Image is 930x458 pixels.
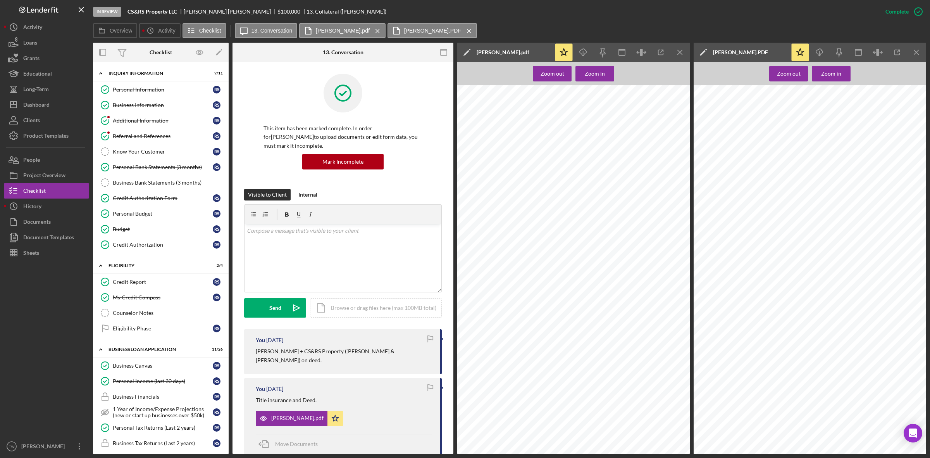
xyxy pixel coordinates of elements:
[23,152,40,169] div: People
[235,23,298,38] button: 13. Conversation
[213,163,220,171] div: R S
[4,199,89,214] a: History
[97,159,225,175] a: Personal Bank Statements (3 months)RS
[266,386,283,392] time: 2025-07-02 18:38
[183,23,226,38] button: Checklist
[269,298,281,318] div: Send
[4,81,89,97] button: Long-Term
[248,189,287,200] div: Visible to Client
[113,310,224,316] div: Counselor Notes
[4,97,89,112] a: Dashboard
[23,112,40,130] div: Clients
[244,189,291,200] button: Visible to Client
[113,226,213,232] div: Budget
[97,290,225,305] a: My Credit CompassRS
[213,194,220,202] div: R S
[4,128,89,143] button: Product Templates
[4,230,89,245] button: Document Templates
[110,28,132,34] label: Overview
[97,436,225,451] a: Business Tax Returns (Last 2 years)RS
[23,199,41,216] div: History
[271,415,324,421] div: [PERSON_NAME].pdf
[97,305,225,321] a: Counselor Notes
[184,9,277,15] div: [PERSON_NAME] [PERSON_NAME]
[213,117,220,124] div: R S
[213,393,220,401] div: R S
[263,124,422,150] p: This item has been marked complete. In order for [PERSON_NAME] to upload documents or edit form d...
[735,241,898,246] span: Enclosed please find your commitment for title insurance and our invoice with regard to
[213,377,220,385] div: R S
[213,225,220,233] div: R S
[4,112,89,128] button: Clients
[404,28,461,34] label: [PERSON_NAME].PDF
[788,143,838,148] span: [STREET_ADDRESS]
[113,133,213,139] div: Referral and References
[108,263,203,268] div: ELIGIBILITY
[244,298,306,318] button: Send
[904,424,922,442] div: Open Intercom Messenger
[4,214,89,230] button: Documents
[323,49,363,55] div: 13. Conversation
[213,294,220,301] div: R S
[4,66,89,81] button: Educational
[277,8,300,15] span: $100,000
[298,189,317,200] div: Internal
[213,210,220,218] div: R S
[256,386,265,392] div: You
[302,154,384,169] button: Mark Incomplete
[722,188,758,193] span: [PERSON_NAME]
[93,7,121,17] div: In Review
[4,152,89,168] button: People
[23,168,65,185] div: Project Overview
[23,19,42,37] div: Activity
[722,290,757,295] span: [PERSON_NAME]
[777,66,801,81] div: Zoom out
[722,231,769,235] span: Dear [PERSON_NAME]:
[113,425,213,431] div: Personal Tax Returns (Last 2 years)
[256,434,325,454] button: Move Documents
[4,245,89,261] a: Sheets
[97,389,225,404] a: Business FinancialsRS
[113,325,213,332] div: Eligibility Phase
[726,125,920,133] span: Cape [GEOGRAPHIC_DATA] Abstract and Title Co.,
[316,28,370,34] label: [PERSON_NAME].pdf
[23,183,46,200] div: Checklist
[213,439,220,447] div: R S
[97,144,225,159] a: Know Your CustomerRS
[722,193,765,198] span: 1301 N. Kingshighway
[97,237,225,252] a: Credit AuthorizationRS
[113,242,213,248] div: Credit Authorization
[97,420,225,436] a: Personal Tax Returns (Last 2 years)RS
[791,166,847,171] span: Fax [PHONE_NUMBER]
[4,19,89,35] button: Activity
[97,358,225,373] a: Business CanvasRS
[266,337,283,343] time: 2025-07-07 17:20
[213,362,220,370] div: R S
[4,35,89,50] button: Loans
[213,241,220,249] div: R S
[275,441,318,447] span: Move Documents
[213,278,220,286] div: R S
[541,66,564,81] div: Zoom out
[113,149,213,155] div: Know Your Customer
[23,128,69,145] div: Product Templates
[776,426,847,430] span: COMMITMENT FOR TITLE INSURANCE
[533,66,572,81] button: Zoom out
[4,50,89,66] button: Grants
[4,183,89,199] a: Checklist
[798,149,827,154] span: P.O. Box 878
[209,347,223,352] div: 11 / 26
[213,424,220,432] div: R S
[97,274,225,290] a: Credit ReportRS
[93,23,137,38] button: Overview
[113,211,213,217] div: Personal Budget
[477,49,529,55] div: [PERSON_NAME].pdf
[23,214,51,232] div: Documents
[4,168,89,183] button: Project Overview
[299,23,386,38] button: [PERSON_NAME].pdf
[97,373,225,389] a: Personal Income (last 30 days)RS
[113,279,213,285] div: Credit Report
